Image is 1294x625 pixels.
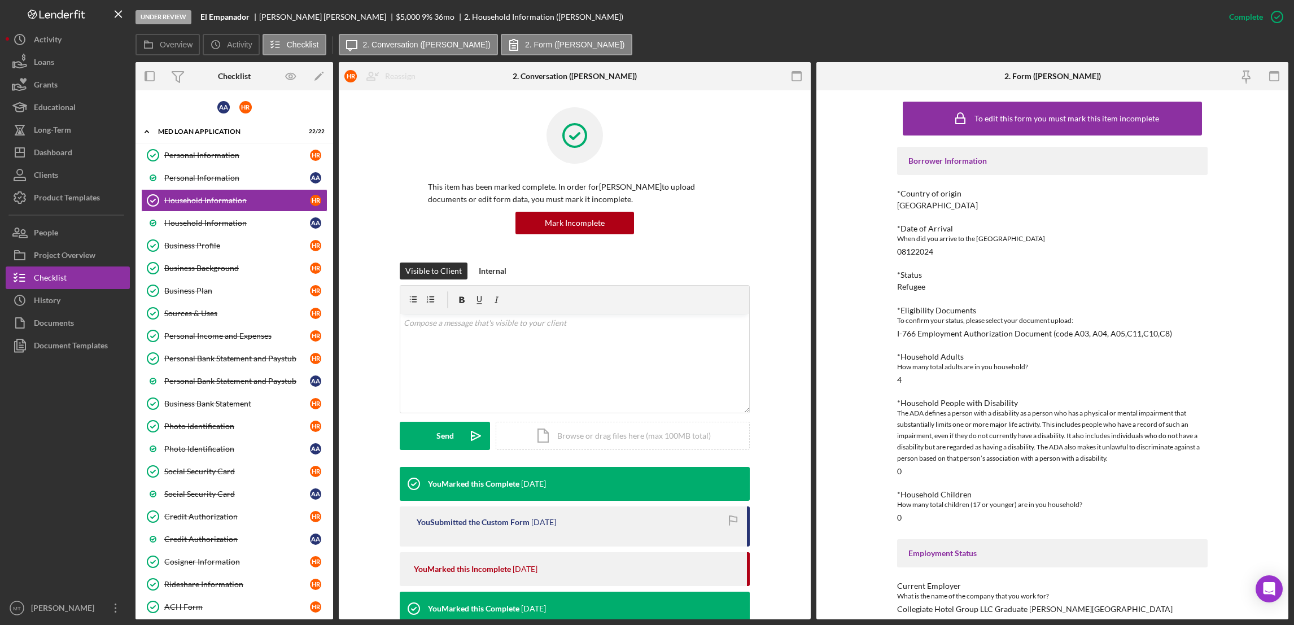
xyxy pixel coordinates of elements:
[34,334,108,360] div: Document Templates
[141,573,327,596] a: Rideshare InformationHR
[164,535,310,544] div: Credit Authorization
[310,217,321,229] div: A A
[218,72,251,81] div: Checklist
[34,141,72,167] div: Dashboard
[6,28,130,51] button: Activity
[6,141,130,164] button: Dashboard
[34,244,95,269] div: Project Overview
[164,264,310,273] div: Business Background
[160,40,193,49] label: Overview
[513,565,537,574] time: 2025-09-16 14:13
[6,186,130,209] button: Product Templates
[164,241,310,250] div: Business Profile
[6,221,130,244] a: People
[897,361,1208,373] div: How many total adults are in you household?
[164,580,310,589] div: Rideshare Information
[227,40,252,49] label: Activity
[897,499,1208,510] div: How many total children (17 or younger) are in you household?
[400,422,490,450] button: Send
[263,34,326,55] button: Checklist
[6,312,130,334] button: Documents
[141,212,327,234] a: Household InformationAA
[164,467,310,476] div: Social Security Card
[501,34,632,55] button: 2. Form ([PERSON_NAME])
[897,247,933,256] div: 08122024
[385,65,416,88] div: Reassign
[6,164,130,186] a: Clients
[141,528,327,550] a: Credit AuthorizationAA
[428,479,519,488] div: You Marked this Complete
[897,582,1208,591] div: Current Employer
[513,72,637,81] div: 2. Conversation ([PERSON_NAME])
[164,557,310,566] div: Cosigner Information
[6,597,130,619] button: MT[PERSON_NAME]
[310,195,321,206] div: H R
[6,334,130,357] button: Document Templates
[310,534,321,545] div: A A
[396,12,420,21] span: $5,000
[908,549,1196,558] div: Employment Status
[6,244,130,266] button: Project Overview
[6,289,130,312] button: History
[164,602,310,611] div: ACH Form
[897,408,1208,464] div: The ADA defines a person with a disability as a person who has a physical or mental impairment th...
[34,186,100,212] div: Product Templates
[164,399,310,408] div: Business Bank Statement
[897,352,1208,361] div: *Household Adults
[897,201,978,210] div: [GEOGRAPHIC_DATA]
[897,399,1208,408] div: *Household People with Disability
[310,601,321,613] div: H R
[6,73,130,96] button: Grants
[6,96,130,119] button: Educational
[34,51,54,76] div: Loans
[287,40,319,49] label: Checklist
[428,181,722,206] p: This item has been marked complete. In order for [PERSON_NAME] to upload documents or edit form d...
[141,505,327,528] a: Credit AuthorizationHR
[310,466,321,477] div: H R
[521,604,546,613] time: 2025-08-22 19:02
[310,556,321,567] div: H R
[897,189,1208,198] div: *Country of origin
[897,282,925,291] div: Refugee
[135,34,200,55] button: Overview
[974,114,1159,123] div: To edit this form you must mark this item incomplete
[304,128,325,135] div: 22 / 22
[310,240,321,251] div: H R
[6,119,130,141] button: Long-Term
[897,513,902,522] div: 0
[34,28,62,54] div: Activity
[400,263,467,279] button: Visible to Client
[897,270,1208,279] div: *Status
[897,233,1208,244] div: When did you arrive to the [GEOGRAPHIC_DATA]
[310,285,321,296] div: H R
[164,444,310,453] div: Photo Identification
[164,173,310,182] div: Personal Information
[531,518,556,527] time: 2025-09-16 14:22
[141,550,327,573] a: Cosigner InformationHR
[34,164,58,189] div: Clients
[259,12,396,21] div: [PERSON_NAME] [PERSON_NAME]
[6,266,130,289] button: Checklist
[310,579,321,590] div: H R
[158,128,296,135] div: MED Loan Application
[1256,575,1283,602] div: Open Intercom Messenger
[339,34,498,55] button: 2. Conversation ([PERSON_NAME])
[34,96,76,121] div: Educational
[200,12,250,21] b: El Empanador
[164,218,310,228] div: Household Information
[6,51,130,73] button: Loans
[34,221,58,247] div: People
[141,460,327,483] a: Social Security CardHR
[34,289,60,314] div: History
[141,415,327,438] a: Photo IdentificationHR
[521,479,546,488] time: 2025-09-16 14:23
[164,196,310,205] div: Household Information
